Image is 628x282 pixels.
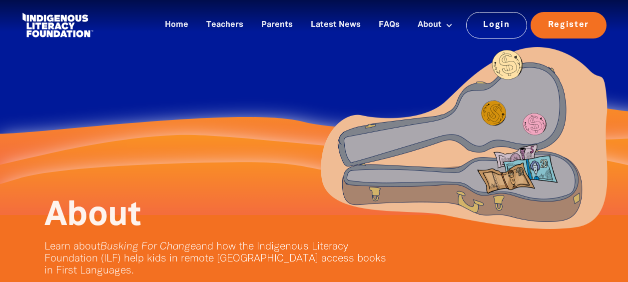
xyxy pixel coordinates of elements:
[44,241,394,277] p: Learn about and how the Indigenous Literacy Foundation (ILF) help kids in remote [GEOGRAPHIC_DATA...
[159,17,194,33] a: Home
[44,200,141,231] span: About
[200,17,249,33] a: Teachers
[412,17,459,33] a: About
[373,17,406,33] a: FAQs
[531,12,607,38] a: Register
[255,17,299,33] a: Parents
[305,17,367,33] a: Latest News
[466,12,528,38] a: Login
[100,242,196,251] em: Busking For Change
